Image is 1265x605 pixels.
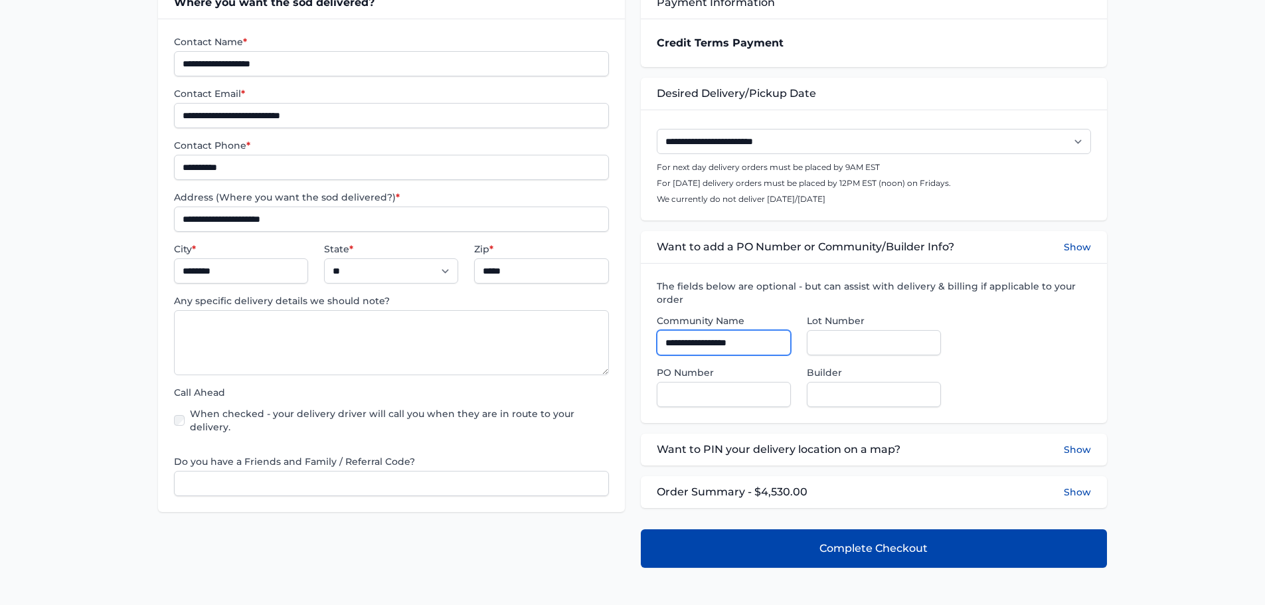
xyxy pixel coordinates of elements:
[174,139,608,152] label: Contact Phone
[174,35,608,48] label: Contact Name
[657,314,791,327] label: Community Name
[819,541,928,557] span: Complete Checkout
[174,386,608,399] label: Call Ahead
[474,242,608,256] label: Zip
[657,178,1091,189] p: For [DATE] delivery orders must be placed by 12PM EST (noon) on Fridays.
[1064,485,1091,499] button: Show
[174,242,308,256] label: City
[657,194,1091,205] p: We currently do not deliver [DATE]/[DATE]
[641,529,1107,568] button: Complete Checkout
[807,314,941,327] label: Lot Number
[657,442,900,458] span: Want to PIN your delivery location on a map?
[657,366,791,379] label: PO Number
[324,242,458,256] label: State
[1064,239,1091,255] button: Show
[174,455,608,468] label: Do you have a Friends and Family / Referral Code?
[174,191,608,204] label: Address (Where you want the sod delivered?)
[657,162,1091,173] p: For next day delivery orders must be placed by 9AM EST
[807,366,941,379] label: Builder
[657,239,954,255] span: Want to add a PO Number or Community/Builder Info?
[1064,442,1091,458] button: Show
[641,78,1107,110] div: Desired Delivery/Pickup Date
[657,280,1091,306] label: The fields below are optional - but can assist with delivery & billing if applicable to your order
[174,87,608,100] label: Contact Email
[174,294,608,307] label: Any specific delivery details we should note?
[190,407,608,434] label: When checked - your delivery driver will call you when they are in route to your delivery.
[657,484,807,500] span: Order Summary - $4,530.00
[657,37,784,49] strong: Credit Terms Payment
